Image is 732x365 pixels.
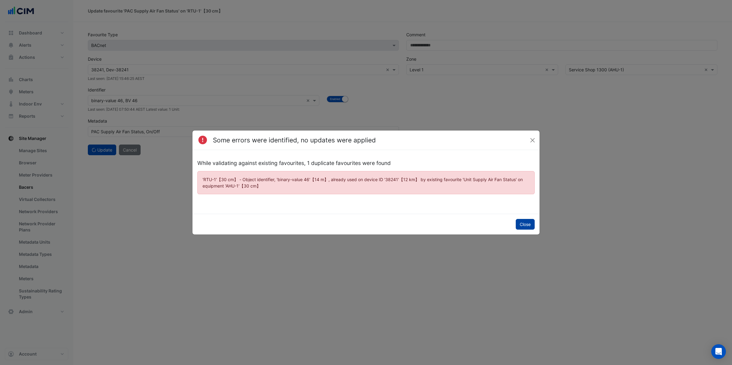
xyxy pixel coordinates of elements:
h4: Some errors were identified, no updates were applied [213,135,376,145]
button: Close [516,219,535,230]
div: Open Intercom Messenger [711,344,726,359]
ngb-alert: 'RTU-1'​【30 cm】 - Object identifier, 'binary-value 46'​【14 m】, already used on device ID '38241'​... [197,171,535,194]
button: Close [528,136,537,145]
h5: While validating against existing favourites, 1 duplicate favourites were found [197,160,535,166]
